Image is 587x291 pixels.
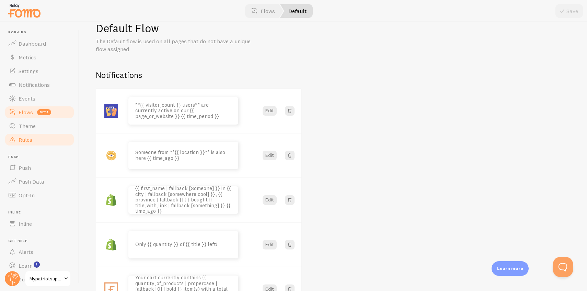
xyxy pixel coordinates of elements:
p: Someone from **{{ location }}** is also here {{ time_ago }} [135,150,231,161]
span: Push [19,164,31,171]
img: fomo_icons_someone_is_viewing.svg [104,149,118,162]
p: **{{ visitor_count }} users** are currently active on our {{ page_or_website }} {{ time_period }} [135,102,231,119]
a: Mypatriotsupply [25,270,71,287]
a: Notifications [4,78,75,92]
span: Opt-In [19,192,35,199]
span: Alerts [19,248,33,255]
a: Learn [4,259,75,272]
a: Metrics [4,50,75,64]
span: Inline [8,210,75,215]
h1: Default Flow [96,21,302,35]
span: Notifications [19,81,50,88]
p: Learn more [497,265,523,272]
a: Flows beta [4,105,75,119]
iframe: Help Scout Beacon - Open [553,257,573,277]
span: Rules [19,136,32,143]
a: Settings [4,64,75,78]
div: Learn more [492,261,529,276]
a: Events [4,92,75,105]
a: Alerts [4,245,75,259]
a: Theme [4,119,75,133]
span: Dashboard [19,40,46,47]
p: The Default flow is used on all pages that do not have a unique flow assigned [96,37,261,53]
a: Opt-In [4,188,75,202]
span: Settings [19,68,38,74]
a: Dashboard [4,37,75,50]
span: Get Help [8,239,75,243]
h2: Notifications [96,70,302,80]
a: Push [4,161,75,175]
span: Learn [19,262,33,269]
button: Edit [263,106,277,116]
button: Edit [263,195,277,205]
img: fomo-relay-logo-orange.svg [7,2,42,19]
img: fomo_icons_pageviews.svg [104,104,118,118]
span: Metrics [19,54,36,61]
svg: <p>Watch New Feature Tutorials!</p> [34,261,40,268]
button: Edit [263,240,277,249]
img: fomo_icons_shopify.svg [104,238,118,252]
p: Only {{ quantity }} of {{ title }} left! [135,242,231,247]
p: {{ first_name | fallback [Someone] }} in {{ city | fallback [somewhere cool] }}, {{ province | fa... [135,186,231,214]
a: Push Data [4,175,75,188]
a: Rules [4,133,75,147]
span: Inline [19,220,32,227]
span: Mypatriotsupply [30,275,62,283]
img: fomo_icons_shopify.svg [104,193,118,207]
span: Theme [19,123,36,129]
a: Inline [4,217,75,231]
span: Pop-ups [8,30,75,35]
span: Flows [19,109,33,116]
span: beta [37,109,51,115]
span: Events [19,95,35,102]
button: Edit [263,151,277,160]
span: Push [8,155,75,159]
span: Push Data [19,178,44,185]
